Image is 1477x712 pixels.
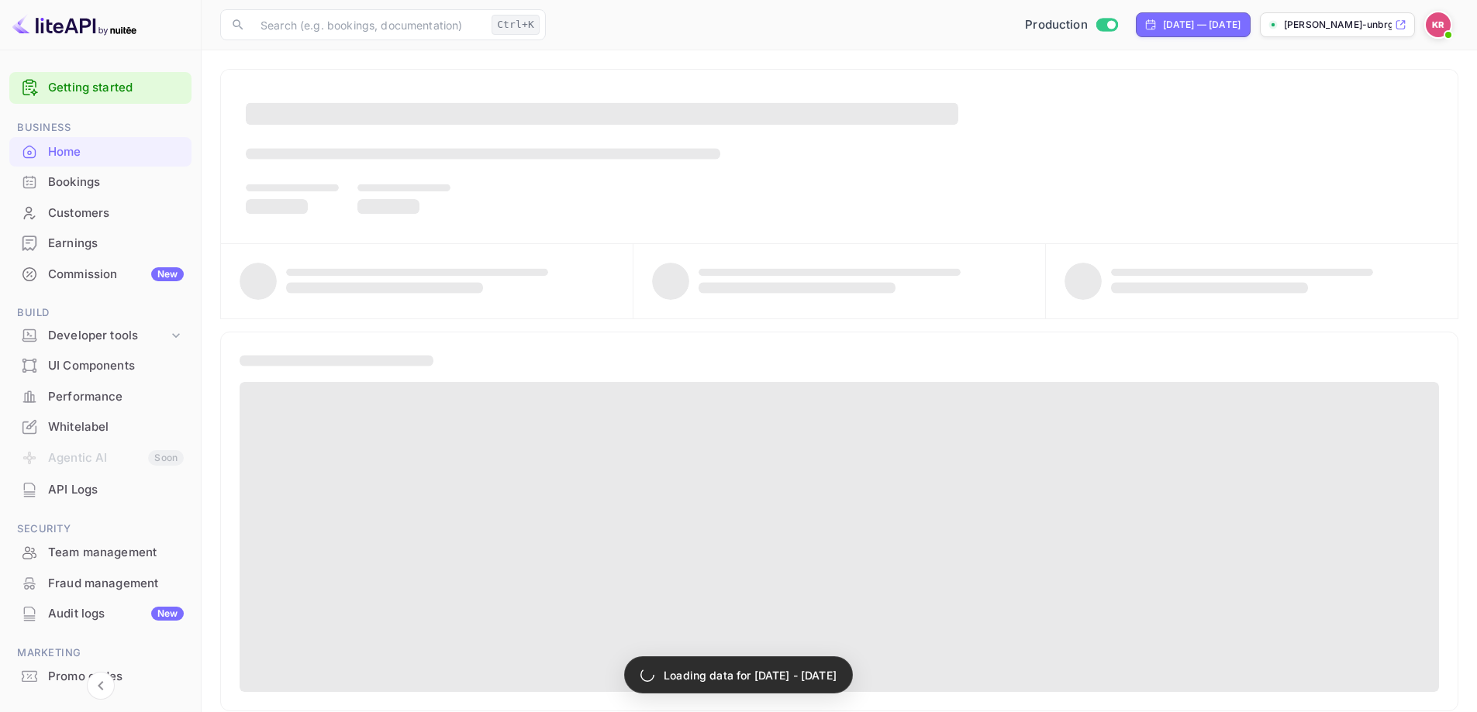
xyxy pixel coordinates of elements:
[48,605,184,623] div: Audit logs
[9,645,192,662] span: Marketing
[9,475,192,504] a: API Logs
[492,15,540,35] div: Ctrl+K
[664,667,837,683] p: Loading data for [DATE] - [DATE]
[9,521,192,538] span: Security
[9,137,192,166] a: Home
[48,575,184,593] div: Fraud management
[9,72,192,104] div: Getting started
[9,662,192,692] div: Promo codes
[9,599,192,629] div: Audit logsNew
[151,267,184,281] div: New
[48,205,184,222] div: Customers
[9,198,192,229] div: Customers
[48,266,184,284] div: Commission
[48,174,184,191] div: Bookings
[48,143,184,161] div: Home
[9,569,192,599] div: Fraud management
[9,599,192,628] a: Audit logsNew
[1025,16,1088,34] span: Production
[48,388,184,406] div: Performance
[9,167,192,198] div: Bookings
[87,672,115,700] button: Collapse navigation
[9,351,192,381] div: UI Components
[48,481,184,499] div: API Logs
[12,12,136,37] img: LiteAPI logo
[1019,16,1123,34] div: Switch to Sandbox mode
[251,9,485,40] input: Search (e.g. bookings, documentation)
[9,119,192,136] span: Business
[1163,18,1241,32] div: [DATE] — [DATE]
[48,544,184,562] div: Team management
[9,412,192,442] div: Whitelabel
[9,198,192,227] a: Customers
[9,569,192,597] a: Fraud management
[48,418,184,436] div: Whitelabel
[151,607,184,621] div: New
[48,235,184,253] div: Earnings
[9,137,192,167] div: Home
[9,382,192,412] div: Performance
[9,322,192,349] div: Developer tools
[9,167,192,196] a: Bookings
[9,382,192,411] a: Performance
[1284,18,1392,32] p: [PERSON_NAME]-unbrg.[PERSON_NAME]...
[48,668,184,686] div: Promo codes
[9,304,192,322] span: Build
[9,412,192,441] a: Whitelabel
[9,662,192,690] a: Promo codes
[9,260,192,288] a: CommissionNew
[1426,12,1451,37] img: Kobus Roux
[48,357,184,375] div: UI Components
[48,327,168,345] div: Developer tools
[9,229,192,259] div: Earnings
[9,351,192,380] a: UI Components
[9,229,192,257] a: Earnings
[9,260,192,290] div: CommissionNew
[9,538,192,566] a: Team management
[9,475,192,505] div: API Logs
[48,79,184,97] a: Getting started
[9,538,192,568] div: Team management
